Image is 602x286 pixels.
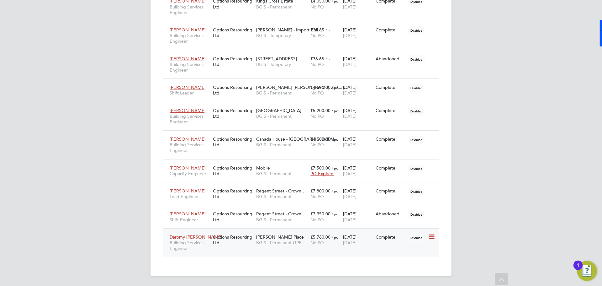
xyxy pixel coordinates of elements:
span: BGIS - Permanent [256,194,307,199]
span: £7,500.00 [310,165,330,171]
span: Building Services Engineer [170,240,210,251]
a: [PERSON_NAME]Shift EngineerOptions Resourcing LtdRegent Street - Crown…BGIS - Permanent£7,950.00 ... [168,208,439,213]
span: No PO [310,4,324,10]
span: Building Services Engineer [170,33,210,44]
div: Complete [376,234,405,240]
span: [PERSON_NAME] [170,84,206,90]
a: [PERSON_NAME]Lead EngineerOptions Resourcing LtdRegent Street - Crown…BGIS - Permanent£7,800.00 /... [168,185,439,190]
span: Mobile [256,165,270,171]
div: Abandoned [376,211,405,217]
span: BGIS - Temporary [256,33,307,38]
span: / pc [332,235,338,240]
span: No PO [310,62,324,67]
span: [PERSON_NAME] - Import Buil… [256,27,322,33]
div: Options Resourcing Ltd [211,105,255,122]
span: [PERSON_NAME] [170,211,206,217]
div: [DATE] [341,185,374,202]
span: £4,500.00 [310,136,330,142]
span: BGIS - Permanent [256,113,307,119]
div: 1 [577,265,579,273]
div: Options Resourcing Ltd [211,208,255,225]
div: Complete [376,108,405,113]
span: No PO [310,113,324,119]
span: No PO [310,90,324,96]
span: BGIS - Permanent [256,90,307,96]
span: Daromy [PERSON_NAME] [170,234,222,240]
span: Building Services Engineer [170,4,210,15]
span: [PERSON_NAME] [170,27,206,33]
span: Building Services Engineer [170,62,210,73]
div: Options Resourcing Ltd [211,53,255,70]
span: [DATE] [343,62,356,67]
span: Disabled [408,210,425,219]
div: Options Resourcing Ltd [211,133,255,151]
div: Abandoned [376,56,405,62]
a: Daromy [PERSON_NAME]Building Services EngineerOptions Resourcing Ltd[PERSON_NAME] PlaceBGIS - Per... [168,231,439,236]
span: / pc [332,108,338,113]
span: Disabled [408,107,425,115]
span: Regent Street - Crown… [256,211,306,217]
span: No PO [310,33,324,38]
a: [PERSON_NAME]Capacity EngineerOptions Resourcing LtdMobileBGIS - Permanent£7,500.00 / pcPO Expire... [168,162,439,167]
span: Capacity Engineer [170,171,210,176]
span: No PO [310,142,324,148]
span: £5,200.00 [310,108,330,113]
span: / pc [332,212,338,216]
span: Shift Leader [170,90,210,96]
a: [PERSON_NAME]Building Services EngineerOptions Resourcing Ltd[STREET_ADDRESS]…BGIS - Temporary£36... [168,52,439,58]
span: / hr [325,28,331,32]
div: [DATE] [341,81,374,99]
span: Disabled [408,84,425,92]
span: [PERSON_NAME] [170,56,206,62]
span: BGIS - Temporary [256,62,307,67]
div: [DATE] [341,24,374,41]
span: [PERSON_NAME] [170,108,206,113]
span: No PO [310,217,324,223]
span: £36.65 [310,56,324,62]
div: Options Resourcing Ltd [211,185,255,202]
span: [DATE] [343,194,356,199]
a: [PERSON_NAME]Building Services EngineerOptions Resourcing Ltd[GEOGRAPHIC_DATA]BGIS - Permanent£5,... [168,104,439,110]
span: [DATE] [343,240,356,246]
span: No PO [310,194,324,199]
span: [DATE] [343,217,356,223]
a: [PERSON_NAME]Building Services EngineerOptions Resourcing LtdCanada House - [GEOGRAPHIC_DATA]…BGI... [168,133,439,138]
span: BGIS - Permanent GPE [256,240,307,246]
span: Canada House - [GEOGRAPHIC_DATA]… [256,136,338,142]
span: Disabled [408,55,425,63]
span: £5,760.00 [310,234,330,240]
div: Complete [376,188,405,194]
a: [PERSON_NAME]Shift LeaderOptions Resourcing Ltd[PERSON_NAME] [PERSON_NAME] 25 Ca…BGIS - Permanent... [168,81,439,86]
a: [PERSON_NAME]Building Services EngineerOptions Resourcing Ltd[PERSON_NAME] - Import Buil…BGIS - T... [168,24,439,29]
span: [DATE] [343,171,356,176]
span: / pc [332,85,338,90]
span: [GEOGRAPHIC_DATA] [256,108,301,113]
span: BGIS - Permanent [256,217,307,223]
div: Options Resourcing Ltd [211,24,255,41]
div: [DATE] [341,231,374,249]
span: [PERSON_NAME] [PERSON_NAME] 25 Ca… [256,84,347,90]
div: [DATE] [341,208,374,225]
div: Complete [376,27,405,33]
span: Disabled [408,234,425,242]
span: Disabled [408,165,425,173]
div: Complete [376,136,405,142]
div: [DATE] [341,162,374,180]
span: / pc [332,189,338,193]
span: / hr [325,57,331,61]
span: Disabled [408,187,425,196]
span: £7,950.00 [310,211,330,217]
span: Disabled [408,136,425,144]
span: [PERSON_NAME] [170,165,206,171]
span: Building Services Engineer [170,142,210,153]
span: / pc [332,137,338,142]
span: PO Expired [310,171,334,176]
span: [DATE] [343,142,356,148]
span: No PO [310,240,324,246]
div: Options Resourcing Ltd [211,81,255,99]
span: [DATE] [343,33,356,38]
span: [DATE] [343,113,356,119]
div: [DATE] [341,105,374,122]
span: BGIS - Permanent [256,142,307,148]
div: Options Resourcing Ltd [211,231,255,249]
